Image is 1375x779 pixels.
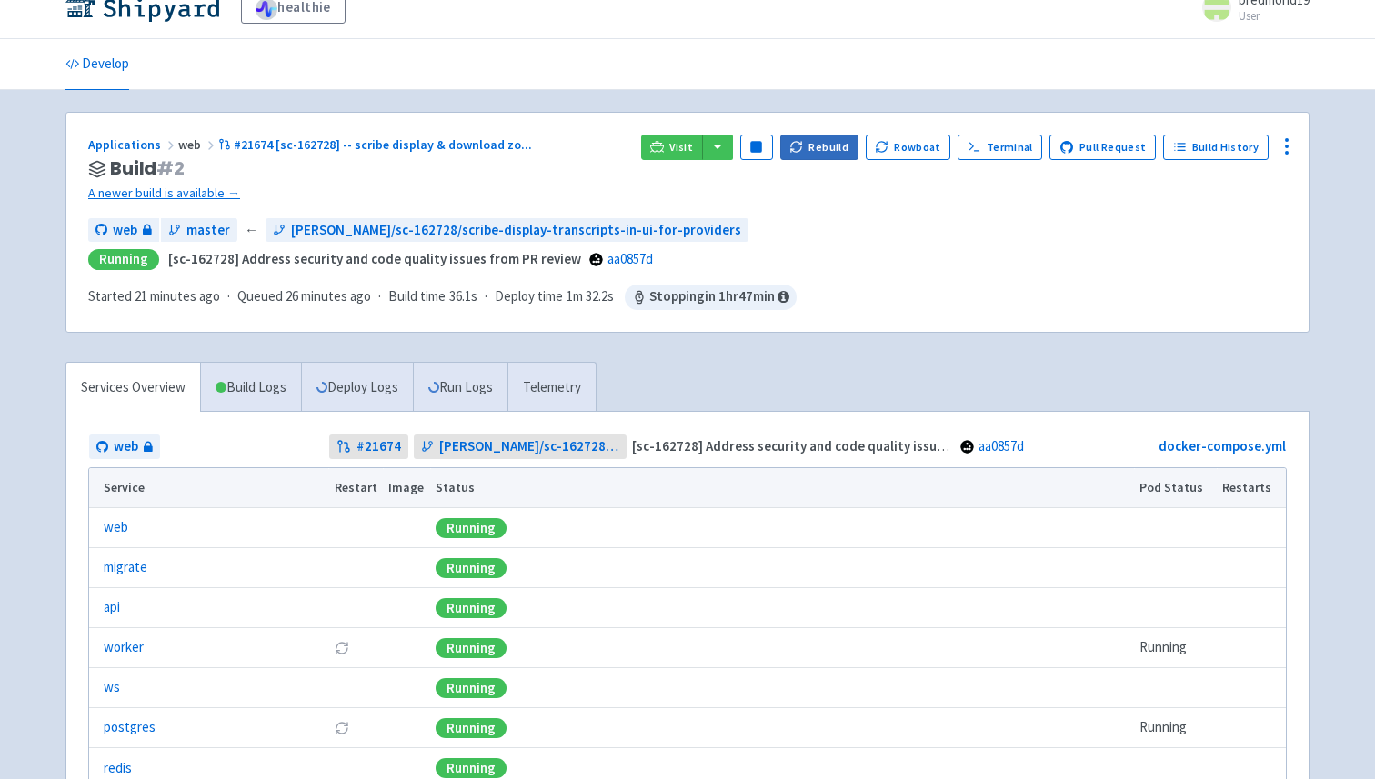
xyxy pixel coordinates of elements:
a: docker-compose.yml [1159,437,1286,454]
span: ← [245,220,258,241]
div: Running [436,718,507,738]
a: #21674 [329,434,408,459]
button: Restart pod [335,641,349,655]
th: Service [89,468,328,508]
td: Running [1134,628,1217,668]
td: Running [1134,708,1217,748]
a: A newer build is available → [88,183,627,204]
strong: [sc-162728] Address security and code quality issues from PR review [168,250,581,267]
a: postgres [104,717,156,738]
div: Running [436,638,507,658]
a: Terminal [958,135,1042,160]
a: aa0857d [607,250,653,267]
a: api [104,597,120,618]
span: web [113,220,137,241]
span: [PERSON_NAME]/sc-162728/scribe-display-transcripts-in-ui-for-providers [439,436,620,457]
a: aa0857d [979,437,1024,454]
th: Status [430,468,1134,508]
strong: [sc-162728] Address security and code quality issues from PR review [632,437,1045,454]
th: Restart [328,468,383,508]
span: web [178,136,218,153]
span: # 2 [156,155,185,181]
th: Pod Status [1134,468,1217,508]
small: User [1239,10,1310,22]
a: worker [104,637,144,658]
span: Stopping in 1 hr 47 min [625,285,797,310]
a: Telemetry [507,363,596,413]
span: #21674 [sc-162728] -- scribe display & download zo ... [234,136,532,153]
span: web [114,436,138,457]
a: Develop [65,39,129,90]
a: redis [104,758,132,779]
a: #21674 [sc-162728] -- scribe display & download zo... [218,136,535,153]
a: Build History [1163,135,1269,160]
a: migrate [104,557,147,578]
span: 36.1s [449,286,477,307]
a: Build Logs [201,363,301,413]
th: Restarts [1217,468,1286,508]
span: master [186,220,230,241]
span: Started [88,287,220,305]
span: Queued [237,287,371,305]
a: ws [104,677,120,698]
a: web [89,434,160,459]
span: 1m 32.2s [567,286,614,307]
span: Build time [388,286,446,307]
div: Running [436,758,507,778]
th: Image [383,468,430,508]
a: [PERSON_NAME]/sc-162728/scribe-display-transcripts-in-ui-for-providers [266,218,748,243]
div: Running [436,678,507,698]
a: web [104,517,128,538]
span: [PERSON_NAME]/sc-162728/scribe-display-transcripts-in-ui-for-providers [291,220,741,241]
div: Running [88,249,159,270]
a: [PERSON_NAME]/sc-162728/scribe-display-transcripts-in-ui-for-providers [414,434,627,459]
button: Pause [740,135,773,160]
a: web [88,218,159,243]
div: Running [436,518,507,538]
span: Visit [669,140,693,155]
a: Pull Request [1049,135,1156,160]
time: 21 minutes ago [135,287,220,305]
span: Deploy time [495,286,563,307]
a: Services Overview [66,363,200,413]
div: Running [436,598,507,618]
a: Deploy Logs [301,363,413,413]
span: Build [110,158,185,179]
button: Rowboat [866,135,951,160]
a: master [161,218,237,243]
a: Applications [88,136,178,153]
a: Run Logs [413,363,507,413]
div: Running [436,558,507,578]
div: · · · [88,285,797,310]
strong: # 21674 [356,436,401,457]
time: 26 minutes ago [286,287,371,305]
a: Visit [641,135,703,160]
button: Rebuild [780,135,858,160]
button: Restart pod [335,721,349,735]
